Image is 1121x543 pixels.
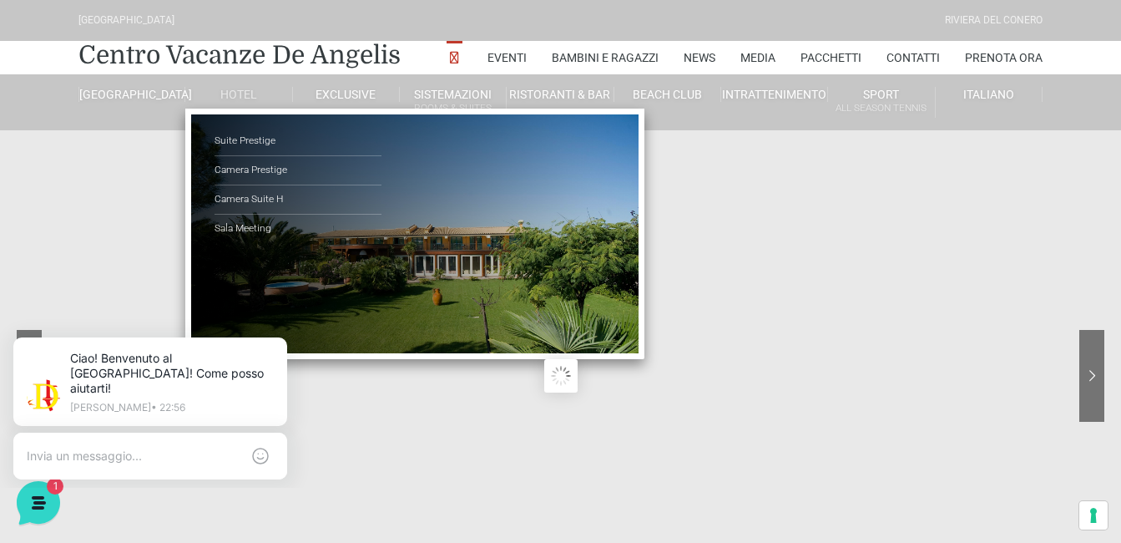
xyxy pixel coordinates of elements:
[144,413,189,428] p: Messaggi
[116,389,219,428] button: 1Messaggi
[70,180,280,197] p: Ciao! Benvenuto al [GEOGRAPHIC_DATA]! Come posso aiutarti!
[27,162,60,195] img: light
[13,389,116,428] button: Home
[552,41,659,74] a: Bambini e Ragazzi
[109,221,246,234] span: Inizia una conversazione
[1079,501,1108,530] button: Le tue preferenze relative al consenso per le tecnologie di tracciamento
[684,41,715,74] a: News
[185,87,292,102] a: Hotel
[215,156,381,185] a: Camera Prestige
[291,160,307,175] p: ora
[965,41,1043,74] a: Prenota Ora
[945,13,1043,28] div: Riviera Del Conero
[290,180,307,197] span: 1
[78,38,401,72] a: Centro Vacanze De Angelis
[215,185,381,215] a: Camera Suite H
[293,87,400,102] a: Exclusive
[828,87,935,118] a: SportAll Season Tennis
[886,41,940,74] a: Contatti
[215,127,381,156] a: Suite Prestige
[78,13,174,28] div: [GEOGRAPHIC_DATA]
[215,215,381,243] a: Sala Meeting
[80,33,284,79] p: Ciao! Benvenuto al [GEOGRAPHIC_DATA]! Come posso aiutarti!
[38,313,273,330] input: Cerca un articolo...
[80,85,284,95] p: [PERSON_NAME] • 22:56
[614,87,721,102] a: Beach Club
[218,389,321,428] button: Aiuto
[963,88,1014,101] span: Italiano
[936,87,1043,102] a: Italiano
[487,41,527,74] a: Eventi
[400,87,507,118] a: SistemazioniRooms & Suites
[740,41,775,74] a: Media
[27,134,142,147] span: Le tue conversazioni
[27,277,130,291] span: Trova una risposta
[37,62,70,95] img: light
[828,100,934,116] small: All Season Tennis
[13,13,280,67] h2: Ciao da De Angelis Resort 👋
[27,211,307,244] button: Inizia una conversazione
[167,388,179,399] span: 1
[721,87,828,102] a: Intrattenimento
[20,154,314,204] a: [PERSON_NAME]Ciao! Benvenuto al [GEOGRAPHIC_DATA]! Come posso aiutarti!ora1
[50,413,78,428] p: Home
[257,413,281,428] p: Aiuto
[149,134,307,147] a: [DEMOGRAPHIC_DATA] tutto
[400,100,506,116] small: Rooms & Suites
[13,74,280,107] p: La nostra missione è rendere la tua esperienza straordinaria!
[800,41,861,74] a: Pacchetti
[70,160,280,177] span: [PERSON_NAME]
[13,478,63,528] iframe: Customerly Messenger Launcher
[178,277,307,291] a: Apri Centro Assistenza
[78,87,185,102] a: [GEOGRAPHIC_DATA]
[507,87,614,102] a: Ristoranti & Bar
